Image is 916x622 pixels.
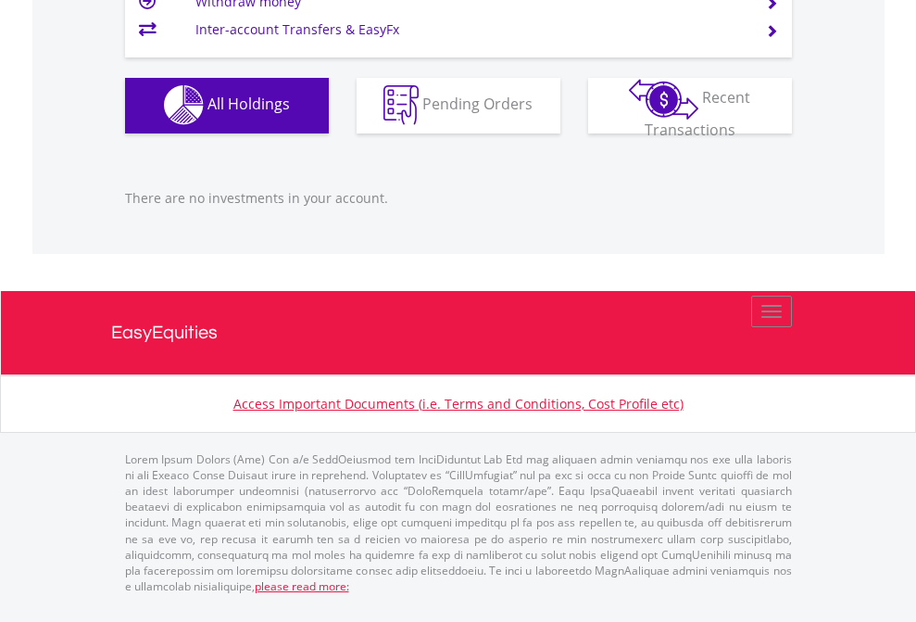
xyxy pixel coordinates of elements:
button: All Holdings [125,78,329,133]
p: Lorem Ipsum Dolors (Ame) Con a/e SeddOeiusmod tem InciDiduntut Lab Etd mag aliquaen admin veniamq... [125,451,792,594]
td: Inter-account Transfers & EasyFx [195,16,743,44]
span: Recent Transactions [645,87,751,140]
a: EasyEquities [111,291,806,374]
p: There are no investments in your account. [125,189,792,208]
img: holdings-wht.png [164,85,204,125]
span: All Holdings [207,94,290,114]
img: transactions-zar-wht.png [629,79,698,120]
span: Pending Orders [422,94,533,114]
a: Access Important Documents (i.e. Terms and Conditions, Cost Profile etc) [233,395,684,413]
button: Recent Transactions [588,78,792,133]
img: pending_instructions-wht.png [383,85,419,125]
a: please read more: [255,578,349,594]
button: Pending Orders [357,78,560,133]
